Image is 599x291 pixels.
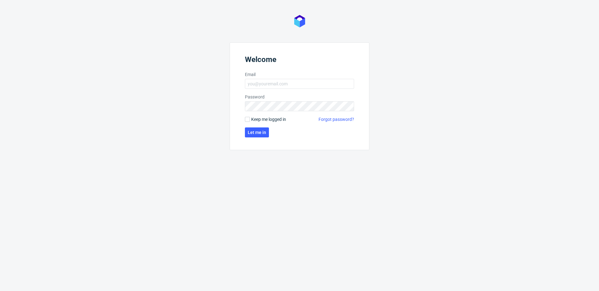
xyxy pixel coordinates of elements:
span: Let me in [248,130,266,135]
input: you@youremail.com [245,79,354,89]
button: Let me in [245,127,269,137]
span: Keep me logged in [251,116,286,122]
a: Forgot password? [319,116,354,122]
header: Welcome [245,55,354,66]
label: Password [245,94,354,100]
label: Email [245,71,354,78]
